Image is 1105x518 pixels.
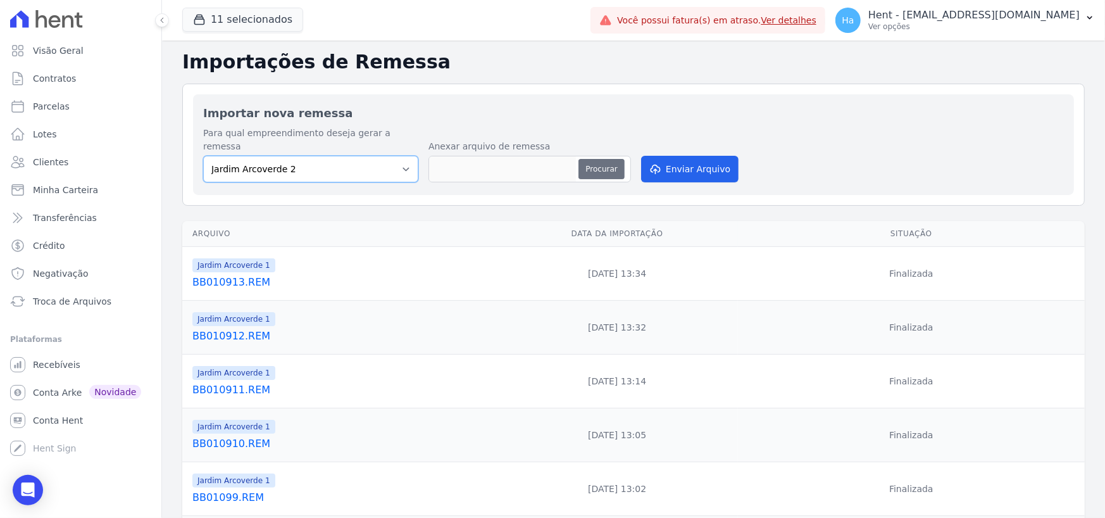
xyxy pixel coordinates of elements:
td: Finalizada [738,462,1085,516]
td: [DATE] 13:02 [496,462,737,516]
td: [DATE] 13:32 [496,301,737,355]
span: Jardim Arcoverde 1 [192,312,275,326]
span: Negativação [33,267,89,280]
button: 11 selecionados [182,8,303,32]
td: Finalizada [738,247,1085,301]
span: Clientes [33,156,68,168]
p: Hent - [EMAIL_ADDRESS][DOMAIN_NAME] [868,9,1080,22]
a: Parcelas [5,94,156,119]
label: Para qual empreendimento deseja gerar a remessa [203,127,418,153]
span: Recebíveis [33,358,80,371]
span: Minha Carteira [33,184,98,196]
button: Ha Hent - [EMAIL_ADDRESS][DOMAIN_NAME] Ver opções [825,3,1105,38]
a: Ver detalhes [761,15,816,25]
td: Finalizada [738,408,1085,462]
a: Recebíveis [5,352,156,377]
h2: Importações de Remessa [182,51,1085,73]
span: Parcelas [33,100,70,113]
h2: Importar nova remessa [203,104,1064,122]
span: Jardim Arcoverde 1 [192,474,275,488]
p: Ver opções [868,22,1080,32]
button: Enviar Arquivo [641,156,739,182]
a: BB010910.REM [192,436,491,452]
span: Conta Arke [33,386,82,399]
a: Visão Geral [5,38,156,63]
span: Novidade [89,385,141,399]
span: Jardim Arcoverde 1 [192,258,275,272]
button: Procurar [578,159,624,179]
a: Contratos [5,66,156,91]
span: Você possui fatura(s) em atraso. [617,14,816,27]
a: BB010911.REM [192,382,491,398]
a: Lotes [5,122,156,147]
td: Finalizada [738,355,1085,408]
a: Clientes [5,149,156,175]
span: Transferências [33,212,97,224]
span: Visão Geral [33,44,84,57]
span: Jardim Arcoverde 1 [192,366,275,380]
a: Minha Carteira [5,177,156,203]
a: BB010913.REM [192,275,491,290]
th: Data da Importação [496,221,737,247]
a: Negativação [5,261,156,286]
span: Ha [842,16,854,25]
span: Troca de Arquivos [33,295,111,308]
td: [DATE] 13:14 [496,355,737,408]
span: Contratos [33,72,76,85]
td: [DATE] 13:34 [496,247,737,301]
a: BB01099.REM [192,490,491,505]
span: Conta Hent [33,414,83,427]
td: [DATE] 13:05 [496,408,737,462]
th: Situação [738,221,1085,247]
label: Anexar arquivo de remessa [428,140,631,153]
span: Lotes [33,128,57,141]
span: Crédito [33,239,65,252]
div: Plataformas [10,332,151,347]
a: Crédito [5,233,156,258]
a: Transferências [5,205,156,231]
td: Finalizada [738,301,1085,355]
a: Conta Hent [5,408,156,433]
a: BB010912.REM [192,329,491,344]
a: Conta Arke Novidade [5,380,156,405]
a: Troca de Arquivos [5,289,156,314]
div: Open Intercom Messenger [13,475,43,505]
span: Jardim Arcoverde 1 [192,420,275,434]
th: Arquivo [182,221,496,247]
